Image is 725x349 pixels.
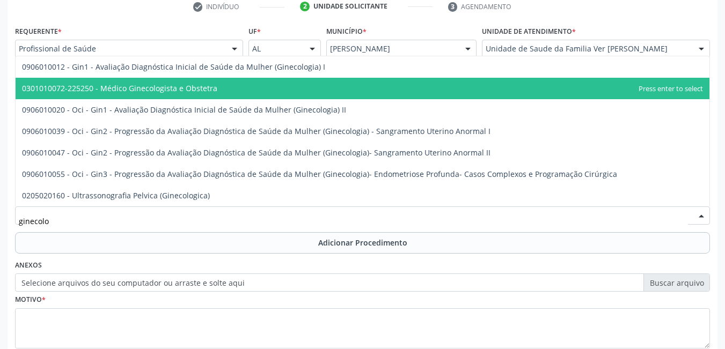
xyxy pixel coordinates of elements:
[22,62,325,72] span: 0906010012 - Gin1 - Avaliação Diagnóstica Inicial de Saúde da Mulher (Ginecologia) I
[22,169,617,179] span: 0906010055 - Oci - Gin3 - Progressão da Avaliação Diagnóstica de Saúde da Mulher (Ginecologia)- E...
[252,43,299,54] span: AL
[15,257,42,274] label: Anexos
[15,232,710,254] button: Adicionar Procedimento
[22,190,210,201] span: 0205020160 - Ultrassonografia Pelvica (Ginecologica)
[15,23,62,40] label: Requerente
[22,83,217,93] span: 0301010072-225250 - Médico Ginecologista e Obstetra
[482,23,576,40] label: Unidade de atendimento
[486,43,688,54] span: Unidade de Saude da Familia Ver [PERSON_NAME]
[22,147,490,158] span: 0906010047 - Oci - Gin2 - Progressão da Avaliação Diagnóstica de Saúde da Mulher (Ginecologia)- S...
[19,210,688,232] input: Buscar por procedimento
[15,292,46,308] label: Motivo
[19,43,221,54] span: Profissional de Saúde
[22,105,346,115] span: 0906010020 - Oci - Gin1 - Avaliação Diagnóstica Inicial de Saúde da Mulher (Ginecologia) II
[318,237,407,248] span: Adicionar Procedimento
[22,126,490,136] span: 0906010039 - Oci - Gin2 - Progressão da Avaliação Diagnóstica de Saúde da Mulher (Ginecologia) - ...
[330,43,455,54] span: [PERSON_NAME]
[313,2,387,11] div: Unidade solicitante
[300,2,310,11] div: 2
[326,23,367,40] label: Município
[248,23,261,40] label: UF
